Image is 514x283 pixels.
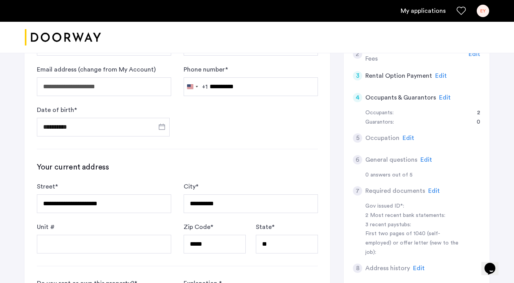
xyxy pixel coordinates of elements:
div: First two pages of 1040 (self-employed) or offer letter (new to the job): [365,229,463,257]
label: Date of birth * [37,105,77,115]
iframe: chat widget [481,252,506,275]
a: My application [401,6,446,16]
div: EY [477,5,489,17]
div: 2 [469,108,480,118]
div: 4 [353,93,362,102]
label: Email address (change from My Account) [37,65,156,74]
div: 3 [353,71,362,80]
h5: Occupants & Guarantors [365,93,436,102]
div: Guarantors: [365,118,394,127]
label: State * [256,222,274,232]
span: Edit [428,188,440,194]
a: Favorites [457,6,466,16]
label: Street * [37,182,58,191]
h3: Your current address [37,162,318,173]
span: Edit [403,135,414,141]
div: 3 recent paystubs: [365,220,463,230]
div: +1 [202,82,208,91]
div: 7 [353,186,362,196]
h5: General questions [365,155,417,164]
div: 2 [353,49,362,59]
div: 0 answers out of 5 [365,171,480,180]
h5: Address history [365,264,410,273]
div: 8 [353,264,362,273]
img: logo [25,23,101,52]
label: Phone number * [184,65,228,74]
div: Gov issued ID*: [365,202,463,211]
div: 6 [353,155,362,164]
span: Edit [469,51,480,57]
a: Cazamio logo [25,23,101,52]
div: 2 Most recent bank statements: [365,211,463,220]
div: Occupants: [365,108,394,118]
button: Open calendar [157,122,167,131]
h5: Credit Screening & Application Fees [365,45,466,63]
span: Edit [420,157,432,163]
label: City * [184,182,198,191]
h5: Required documents [365,186,425,196]
label: Unit # [37,222,55,232]
span: Edit [439,94,451,101]
h5: Rental Option Payment [365,71,432,80]
div: 0 [469,118,480,127]
h5: Occupation [365,133,399,143]
label: Zip Code * [184,222,213,232]
span: Edit [413,265,425,271]
button: Selected country [184,78,208,96]
div: 5 [353,133,362,143]
span: Edit [435,73,447,79]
